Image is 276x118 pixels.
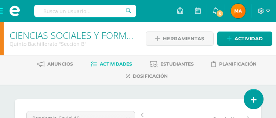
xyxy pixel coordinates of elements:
a: Anuncios [37,58,73,70]
input: Busca un usuario... [34,5,136,17]
span: Estudiantes [160,61,194,67]
span: Dosificación [133,73,168,79]
a: Dosificación [126,70,168,82]
a: Planificación [211,58,257,70]
span: Herramientas [163,32,204,45]
a: Herramientas [146,32,214,46]
a: Estudiantes [150,58,194,70]
span: Anuncios [47,61,73,67]
span: Planificación [219,61,257,67]
a: CIENCIAS SOCIALES Y FORMACIÓN CIUDADANA 5 [10,29,215,41]
span: 5 [216,10,224,18]
a: Actividades [91,58,132,70]
a: Actividad [217,32,272,46]
span: Actividades [100,61,132,67]
span: Actividad [235,32,263,45]
h1: CIENCIAS SOCIALES Y FORMACIÓN CIUDADANA 5 [10,30,136,40]
div: Quinto Bachillerato 'Sección B' [10,40,136,47]
img: 5d98c8432932463505bd6846e15a9a15.png [231,4,246,18]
